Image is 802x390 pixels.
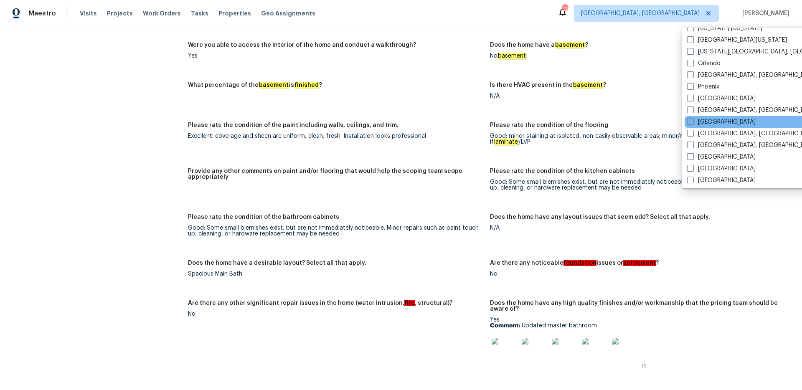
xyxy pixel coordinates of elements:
[490,214,710,220] h5: Does the home have any layout issues that seem odd? Select all that apply.
[687,118,756,126] label: [GEOGRAPHIC_DATA]
[188,311,483,317] div: No
[188,225,483,237] div: Good: Some small blemishes exist, but are not immediately noticeable. Minor repairs such as paint...
[739,9,789,18] span: [PERSON_NAME]
[555,42,585,48] em: basement
[687,36,787,44] label: [GEOGRAPHIC_DATA][US_STATE]
[581,9,700,18] span: [GEOGRAPHIC_DATA], [GEOGRAPHIC_DATA]
[623,260,656,266] em: settlement
[687,153,756,161] label: [GEOGRAPHIC_DATA]
[687,188,732,196] label: San Antonio
[404,300,415,306] em: fire
[490,179,785,191] div: Good: Some small blemishes exist, but are not immediately noticeable. Minor repairs such as paint...
[188,53,483,59] div: Yes
[687,24,762,33] label: [US_STATE] [US_STATE]
[188,133,483,139] div: Excellent: coverage and sheen are uniform, clean, fresh. Installation looks professional
[188,300,452,306] h5: Are there any other significant repair issues in the home (water intrusion, , structural)?
[490,42,588,48] h5: Does the home have a ?
[107,9,133,18] span: Projects
[490,300,785,312] h5: Does the home have any high quality finishes and/or workmanship that the pricing team should be a...
[490,271,785,277] div: No
[188,260,366,266] h5: Does the home have a desirable layout? Select all that apply.
[28,9,56,18] span: Maestro
[188,271,483,277] div: Spacious Main Bath
[143,9,181,18] span: Work Orders
[188,214,339,220] h5: Please rate the condition of the bathroom cabinets
[294,82,319,89] em: finished
[494,139,518,145] em: laminate
[490,133,785,145] div: Good: minor staining at isolated, non-easily observable areas; minor/normal wear for age; few/tin...
[687,176,756,185] label: [GEOGRAPHIC_DATA]
[218,9,251,18] span: Properties
[490,317,785,370] div: Yes
[640,364,646,370] span: +1
[490,93,785,99] div: N/A
[573,82,603,89] em: basement
[687,94,756,103] label: [GEOGRAPHIC_DATA]
[261,9,315,18] span: Geo Assignments
[191,10,208,16] span: Tasks
[562,5,568,13] div: 17
[490,168,635,174] h5: Please rate the condition of the kitchen cabinets
[188,122,398,128] h5: Please rate the condition of the paint including walls, ceilings, and trim.
[687,165,756,173] label: [GEOGRAPHIC_DATA]
[687,83,719,91] label: Phoenix
[80,9,97,18] span: Visits
[188,168,483,180] h5: Provide any other comments on paint and/or flooring that would help the scoping team scope approp...
[490,323,520,329] b: Comment:
[687,59,721,68] label: Orlando
[563,260,596,266] em: foundation
[188,42,416,48] h5: Were you able to access the interior of the home and conduct a walkthrough?
[490,225,785,231] div: N/A
[490,82,606,88] h5: Is there HVAC present in the ?
[497,53,526,59] em: basement
[490,122,608,128] h5: Please rate the condition of the flooring
[188,82,322,88] h5: What percentage of the is ?
[490,53,785,59] div: No
[490,323,785,329] p: Updated master bathroom
[259,82,289,89] em: basement
[490,260,659,266] h5: Are there any noticeable issues or ?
